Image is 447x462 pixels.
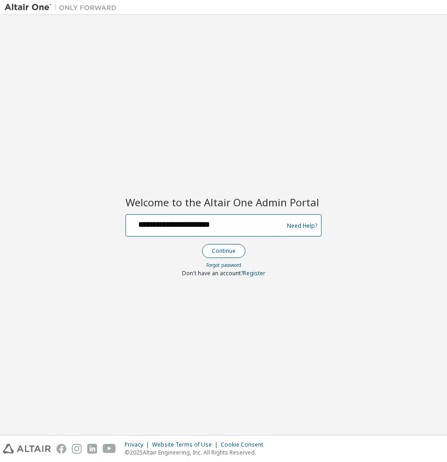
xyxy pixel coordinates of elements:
[206,262,241,268] a: Forgot password
[125,448,269,456] p: © 2025 Altair Engineering, Inc. All Rights Reserved.
[72,444,82,454] img: instagram.svg
[126,196,321,209] h2: Welcome to the Altair One Admin Portal
[221,441,269,448] div: Cookie Consent
[5,3,121,12] img: Altair One
[202,244,245,258] button: Continue
[243,269,265,277] a: Register
[3,444,51,454] img: altair_logo.svg
[182,269,243,277] span: Don't have an account?
[152,441,221,448] div: Website Terms of Use
[103,444,116,454] img: youtube.svg
[56,444,66,454] img: facebook.svg
[87,444,97,454] img: linkedin.svg
[125,441,152,448] div: Privacy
